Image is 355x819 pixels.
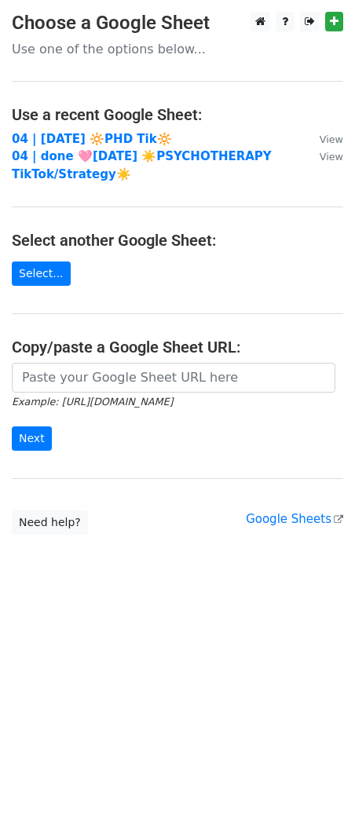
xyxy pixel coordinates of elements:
[12,149,272,181] a: 04 | done 🩷[DATE] ☀️PSYCHOTHERAPY TikTok/Strategy☀️
[304,149,343,163] a: View
[12,132,172,146] a: 04 | [DATE] 🔆PHD Tik🔆
[12,231,343,250] h4: Select another Google Sheet:
[12,41,343,57] p: Use one of the options below...
[12,12,343,35] h3: Choose a Google Sheet
[12,261,71,286] a: Select...
[246,512,343,526] a: Google Sheets
[12,105,343,124] h4: Use a recent Google Sheet:
[320,133,343,145] small: View
[12,363,335,393] input: Paste your Google Sheet URL here
[320,151,343,163] small: View
[12,510,88,535] a: Need help?
[304,132,343,146] a: View
[12,396,173,408] small: Example: [URL][DOMAIN_NAME]
[12,338,343,356] h4: Copy/paste a Google Sheet URL:
[12,426,52,451] input: Next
